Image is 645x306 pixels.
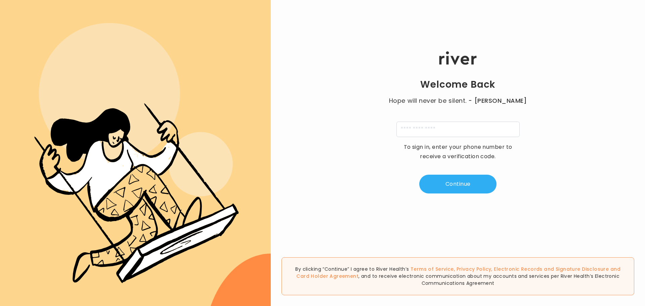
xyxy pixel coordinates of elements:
[358,273,619,287] span: , and to receive electronic communication about my accounts and services per River Health’s Elect...
[282,257,634,295] div: By clicking “Continue” I agree to River Health’s
[411,266,454,272] a: Terms of Service
[399,142,517,161] p: To sign in, enter your phone number to receive a verification code.
[296,266,620,279] span: , , and
[420,79,496,91] h1: Welcome Back
[468,96,527,105] span: - [PERSON_NAME]
[494,266,609,272] a: Electronic Records and Signature Disclosure
[457,266,491,272] a: Privacy Policy
[296,273,358,279] a: Card Holder Agreement
[382,96,533,105] p: Hope will never be silent.
[419,175,497,193] button: Continue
